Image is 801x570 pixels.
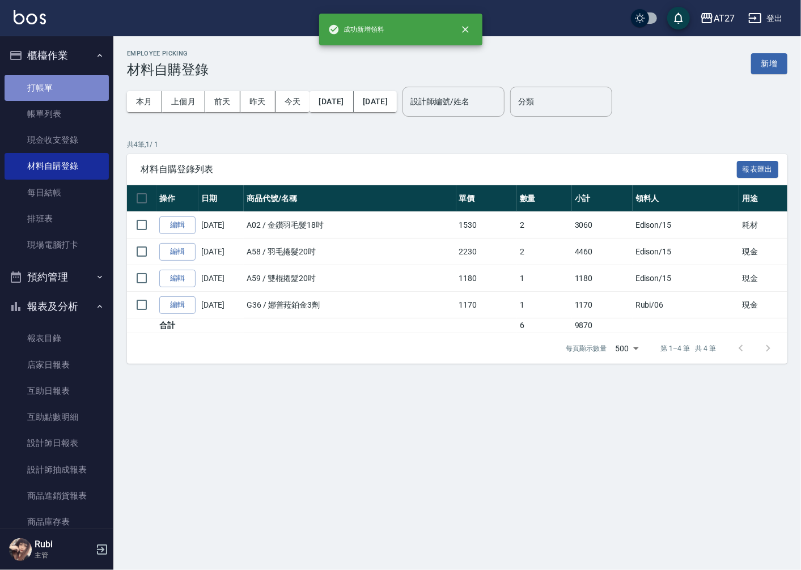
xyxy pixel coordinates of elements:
[714,11,735,25] div: AT27
[572,239,633,265] td: 4460
[276,91,310,112] button: 今天
[240,91,276,112] button: 昨天
[5,378,109,404] a: 互助日報表
[141,164,737,175] span: 材料自購登錄列表
[14,10,46,24] img: Logo
[35,539,92,550] h5: Rubi
[572,265,633,292] td: 1180
[244,292,456,318] td: G36 / 娜普菈鉑金3劑
[127,50,209,57] h2: Employee Picking
[456,265,517,292] td: 1180
[162,91,205,112] button: 上個月
[205,91,240,112] button: 前天
[633,185,739,212] th: 領料人
[739,212,794,239] td: 耗材
[5,262,109,292] button: 預約管理
[572,292,633,318] td: 1170
[744,8,787,29] button: 登出
[517,265,572,292] td: 1
[156,185,198,212] th: 操作
[517,318,572,333] td: 6
[517,212,572,239] td: 2
[5,180,109,206] a: 每日結帳
[456,212,517,239] td: 1530
[35,550,92,560] p: 主管
[5,75,109,101] a: 打帳單
[739,239,794,265] td: 現金
[5,404,109,430] a: 互助點數明細
[127,62,209,78] h3: 材料自購登錄
[572,212,633,239] td: 3060
[198,292,244,318] td: [DATE]
[198,212,244,239] td: [DATE]
[127,91,162,112] button: 本月
[696,7,739,30] button: AT27
[310,91,353,112] button: [DATE]
[611,333,643,364] div: 500
[739,185,794,212] th: 用途
[159,296,196,314] a: 編輯
[5,41,109,70] button: 櫃檯作業
[751,53,787,74] button: 新增
[456,239,517,265] td: 2230
[453,17,478,42] button: close
[5,430,109,456] a: 設計師日報表
[156,318,198,333] td: 合計
[633,265,739,292] td: Edison /15
[5,509,109,535] a: 商品庫存表
[456,185,517,212] th: 單價
[5,325,109,351] a: 報表目錄
[5,232,109,258] a: 現場電腦打卡
[5,206,109,232] a: 排班表
[9,538,32,561] img: Person
[633,212,739,239] td: Edison /15
[572,318,633,333] td: 9870
[517,292,572,318] td: 1
[5,101,109,127] a: 帳單列表
[354,91,397,112] button: [DATE]
[739,265,794,292] td: 現金
[5,292,109,321] button: 報表及分析
[5,352,109,378] a: 店家日報表
[244,239,456,265] td: A58 / 羽毛捲髮20吋
[328,24,385,35] span: 成功新增領料
[517,185,572,212] th: 數量
[633,239,739,265] td: Edison /15
[5,153,109,179] a: 材料自購登錄
[159,243,196,261] a: 編輯
[751,58,787,69] a: 新增
[456,292,517,318] td: 1170
[244,212,456,239] td: A02 / 金鑽羽毛髮18吋
[633,292,739,318] td: Rubi /06
[517,239,572,265] td: 2
[572,185,633,212] th: 小計
[159,270,196,287] a: 編輯
[5,483,109,509] a: 商品進銷貨報表
[737,163,779,174] a: 報表匯出
[198,265,244,292] td: [DATE]
[198,185,244,212] th: 日期
[244,265,456,292] td: A59 / 雙棍捲髮20吋
[667,7,690,29] button: save
[566,343,607,354] p: 每頁顯示數量
[198,239,244,265] td: [DATE]
[737,161,779,178] button: 報表匯出
[244,185,456,212] th: 商品代號/名稱
[739,292,794,318] td: 現金
[661,343,716,354] p: 第 1–4 筆 共 4 筆
[159,216,196,234] a: 編輯
[5,127,109,153] a: 現金收支登錄
[127,139,787,150] p: 共 4 筆, 1 / 1
[5,457,109,483] a: 設計師抽成報表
